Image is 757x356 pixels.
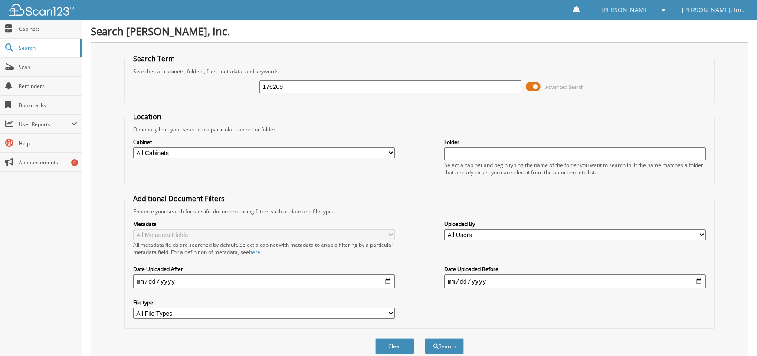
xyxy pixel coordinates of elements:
[129,208,710,215] div: Enhance your search for specific documents using filters such as date and file type.
[19,25,77,33] span: Cabinets
[133,265,395,273] label: Date Uploaded After
[444,265,706,273] label: Date Uploaded Before
[425,338,464,354] button: Search
[91,24,748,38] h1: Search [PERSON_NAME], Inc.
[545,84,584,90] span: Advanced Search
[444,274,706,288] input: end
[444,161,706,176] div: Select a cabinet and begin typing the name of the folder you want to search in. If the name match...
[133,274,395,288] input: start
[19,101,77,109] span: Bookmarks
[129,54,179,63] legend: Search Term
[129,112,166,121] legend: Location
[9,4,74,16] img: scan123-logo-white.svg
[133,138,395,146] label: Cabinet
[133,299,395,306] label: File type
[19,82,77,90] span: Reminders
[133,220,395,228] label: Metadata
[375,338,414,354] button: Clear
[601,7,650,13] span: [PERSON_NAME]
[19,140,77,147] span: Help
[19,63,77,71] span: Scan
[249,248,260,256] a: here
[444,138,706,146] label: Folder
[19,44,76,52] span: Search
[129,68,710,75] div: Searches all cabinets, folders, files, metadata, and keywords
[19,121,71,128] span: User Reports
[714,314,757,356] iframe: Chat Widget
[444,220,706,228] label: Uploaded By
[129,126,710,133] div: Optionally limit your search to a particular cabinet or folder
[19,159,77,166] span: Announcements
[71,159,78,166] div: 6
[133,241,395,256] div: All metadata fields are searched by default. Select a cabinet with metadata to enable filtering b...
[129,194,229,203] legend: Additional Document Filters
[682,7,744,13] span: [PERSON_NAME], Inc.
